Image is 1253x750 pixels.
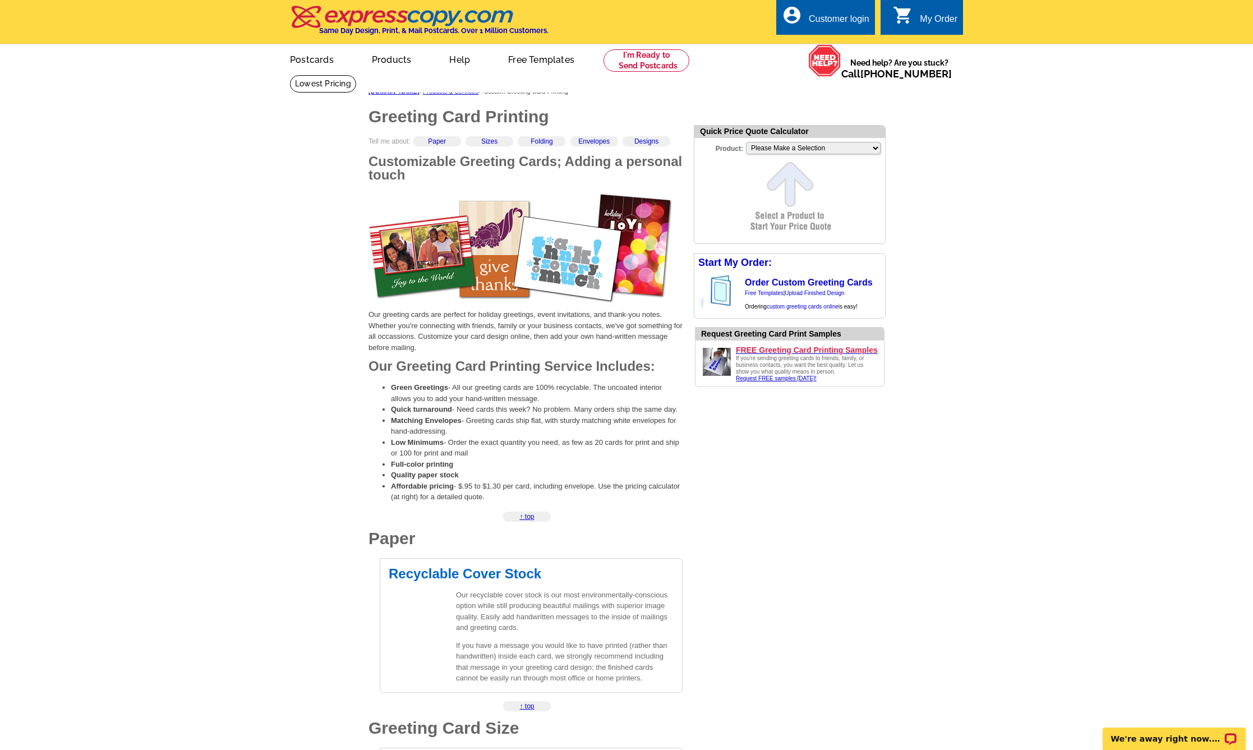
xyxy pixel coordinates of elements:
a: Sizes [481,137,497,145]
a: shopping_cart My Order [893,12,957,26]
div: If you're sending greeting cards to friends, family, or business contacts, you want the best qual... [736,355,865,382]
img: background image for greeting cards arrow [694,272,703,309]
li: - $.95 to $1.30 per card, including envelope. Use the pricing calculator (at right) for a detaile... [391,481,683,503]
li: - Order the exact quantity you need, as few as 20 cards for print and ship or 100 for print and mail [391,437,683,459]
h4: Same Day Design, Print, & Mail Postcards. Over 1 Million Customers. [319,26,549,35]
a: [PHONE_NUMBER] [860,68,952,80]
div: My Order [920,14,957,30]
a: Postcards [272,45,352,72]
div: Customer login [809,14,869,30]
img: examples of our greeting card printing [368,191,671,302]
span: Green Greetings [391,383,448,392]
img: image of free samples in a mailbox [700,345,734,379]
h1: Greeting Card Printing [368,108,683,125]
span: Matching Envelopes [391,416,462,425]
span: | Ordering is easy! [745,290,858,310]
p: Our recyclable cover stock is our most environmentally-conscious option while still producing bea... [456,590,674,633]
span: Need help? Are you stuck? [841,57,957,80]
a: Help [431,45,488,72]
a: Envelopes [578,137,610,145]
span: Quality paper stock [391,471,459,479]
a: Paper [428,137,446,145]
i: shopping_cart [893,5,913,25]
a: Designs [634,137,658,145]
div: Start My Order: [694,254,885,272]
div: Tell me about: [368,136,683,155]
img: help [808,44,841,77]
span: Affordable pricing [391,482,454,490]
a: Free Templates [745,290,784,296]
label: Product: [694,141,745,154]
p: If you have a message you would like to have printed (rather than handwritten) inside each card, ... [456,640,674,684]
a: Upload Finished Design [785,290,844,296]
span: Quick turnaround [391,405,452,413]
a: Products [354,45,430,72]
a: ↑ top [519,702,534,710]
p: Our greeting cards are perfect for holiday greetings, event invitations, and thank-you notes. Whe... [368,309,683,353]
a: ↑ top [519,513,534,521]
h2: Recyclable Cover Stock [389,567,674,581]
a: Request FREE samples [DATE]! [736,375,817,381]
li: - Greeting cards ship flat, with sturdy matching white envelopes for hand-addressing. [391,415,683,437]
li: - Need cards this week? No problem. Many orders ship the same day. [391,404,683,415]
a: Folding [531,137,552,145]
a: account_circle Customer login [782,12,869,26]
div: Request Greeting Card Print Samples [701,328,884,340]
h1: Greeting Card Size [368,720,683,737]
h2: Our Greeting Card Printing Service Includes: [368,360,683,373]
span: Call [841,68,952,80]
a: custom greeting cards online [767,303,839,310]
a: Order Custom Greeting Cards [745,278,873,287]
h1: Paper [368,530,683,547]
iframe: LiveChat chat widget [1095,715,1253,750]
div: Quick Price Quote Calculator [694,126,885,138]
i: account_circle [782,5,802,25]
span: Full-color printing [391,460,453,468]
a: Same Day Design, Print, & Mail Postcards. Over 1 Million Customers. [290,13,549,35]
img: custom greeting card folded and standing [703,272,743,309]
li: - All our greeting cards are 100% recyclable. The uncoated interior allows you to add your hand-w... [391,382,683,404]
a: Free Templates [490,45,592,72]
a: FREE Greeting Card Printing Samples [736,345,879,355]
span: Low Minimums [391,438,444,447]
h2: Customizable Greeting Cards; Adding a personal touch [368,155,683,182]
